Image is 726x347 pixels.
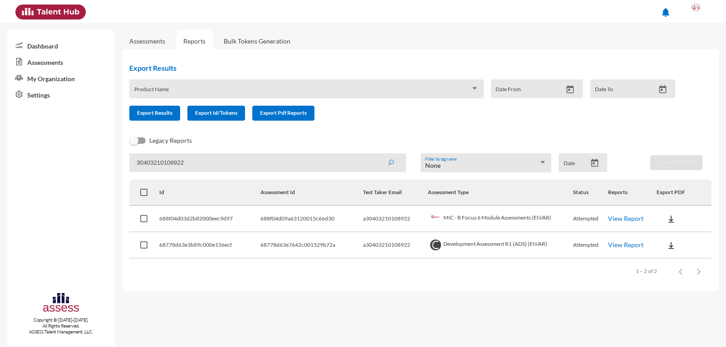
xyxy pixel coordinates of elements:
button: Open calendar [562,85,578,94]
img: assesscompany-logo.png [42,292,80,315]
span: Download PDF [658,159,695,166]
input: Search by name, token, assessment type, etc. [129,153,406,172]
td: MIC - B Focus 6 Module Assessments (EN/AR) [428,206,574,232]
a: Assessments [129,37,165,45]
th: Assessment Id [260,180,363,206]
th: Id [159,180,260,206]
span: Export Results [137,109,172,116]
button: Next page [690,262,708,280]
a: View Report [608,215,643,222]
h2: Export Results [129,64,682,72]
th: Export PDF [657,180,711,206]
mat-paginator: Select page [129,259,711,284]
a: Bulk Tokens Generation [216,30,298,52]
td: Attempted [573,206,608,232]
mat-icon: notifications [660,7,671,18]
button: Export Id/Tokens [187,106,245,121]
a: My Organization [7,70,115,86]
button: Previous page [672,262,690,280]
span: Export Id/Tokens [195,109,237,116]
td: 688f04d03d2b82000eec9d97 [159,206,260,232]
button: Open calendar [655,85,671,94]
p: Copyright © [DATE]-[DATE]. All Rights Reserved. ASSESS Talent Management, LLC. [7,317,115,335]
a: View Report [608,241,643,249]
button: Open calendar [587,158,603,168]
a: Dashboard [7,37,115,54]
td: Attempted [573,232,608,259]
td: a30403210108922 [363,232,428,259]
th: Assessment Type [428,180,574,206]
th: Reports [608,180,657,206]
a: Reports [176,30,213,52]
th: Status [573,180,608,206]
td: 688f04d09a63120015c66d30 [260,206,363,232]
a: Assessments [7,54,115,70]
td: 68778d63e3b89c000e156ecf [159,232,260,259]
span: Export Pdf Reports [260,109,307,116]
td: a30403210108922 [363,206,428,232]
button: Export Results [129,106,180,121]
div: 1 – 2 of 2 [636,268,657,274]
span: Legacy Reports [149,135,192,146]
th: Test Taker Email [363,180,428,206]
button: Download PDF [650,155,702,170]
button: Export Pdf Reports [252,106,314,121]
td: Development Assessment R1 (ADS) (EN/AR) [428,232,574,259]
td: 68778d63e7642c001529b72a [260,232,363,259]
a: Settings [7,86,115,103]
span: None [425,161,441,169]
